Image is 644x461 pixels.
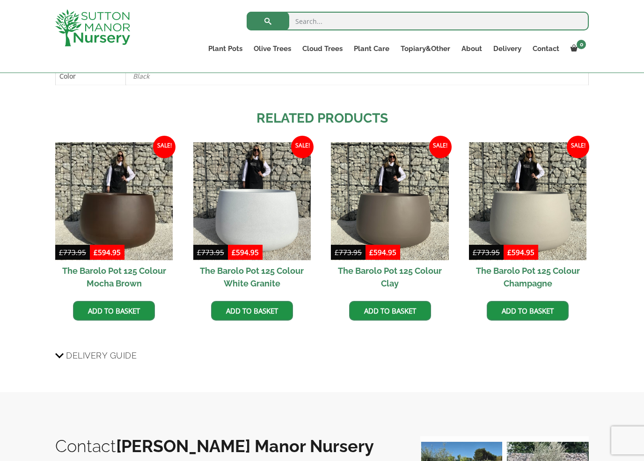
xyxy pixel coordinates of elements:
[197,248,201,257] span: £
[116,436,374,456] b: [PERSON_NAME] Manor Nursery
[335,248,339,257] span: £
[55,67,589,85] table: Product Details
[55,436,402,456] h2: Contact
[507,248,512,257] span: £
[55,260,173,294] h2: The Barolo Pot 125 Colour Mocha Brown
[369,248,396,257] bdi: 594.95
[193,142,311,260] img: The Barolo Pot 125 Colour White Granite
[197,248,224,257] bdi: 773.95
[55,142,173,293] a: Sale! The Barolo Pot 125 Colour Mocha Brown
[73,301,155,321] a: Add to basket: “The Barolo Pot 125 Colour Mocha Brown”
[55,142,173,260] img: The Barolo Pot 125 Colour Mocha Brown
[59,248,86,257] bdi: 773.95
[527,42,565,55] a: Contact
[55,109,589,128] h2: Related products
[247,12,589,30] input: Search...
[507,248,534,257] bdi: 594.95
[488,42,527,55] a: Delivery
[331,142,448,260] img: The Barolo Pot 125 Colour Clay
[473,248,477,257] span: £
[331,260,448,294] h2: The Barolo Pot 125 Colour Clay
[469,142,586,260] img: The Barolo Pot 125 Colour Champagne
[193,260,311,294] h2: The Barolo Pot 125 Colour White Granite
[469,142,586,293] a: Sale! The Barolo Pot 125 Colour Champagne
[349,301,431,321] a: Add to basket: “The Barolo Pot 125 Colour Clay”
[348,42,395,55] a: Plant Care
[291,136,314,158] span: Sale!
[59,248,63,257] span: £
[429,136,452,158] span: Sale!
[232,248,236,257] span: £
[567,136,589,158] span: Sale!
[211,301,293,321] a: Add to basket: “The Barolo Pot 125 Colour White Granite”
[232,248,259,257] bdi: 594.95
[577,40,586,49] span: 0
[133,67,581,85] p: Black
[473,248,500,257] bdi: 773.95
[56,67,126,85] th: Color
[395,42,456,55] a: Topiary&Other
[66,347,137,364] span: Delivery Guide
[469,260,586,294] h2: The Barolo Pot 125 Colour Champagne
[456,42,488,55] a: About
[248,42,297,55] a: Olive Trees
[153,136,176,158] span: Sale!
[297,42,348,55] a: Cloud Trees
[565,42,589,55] a: 0
[94,248,98,257] span: £
[335,248,362,257] bdi: 773.95
[193,142,311,293] a: Sale! The Barolo Pot 125 Colour White Granite
[55,9,130,46] img: logo
[487,301,569,321] a: Add to basket: “The Barolo Pot 125 Colour Champagne”
[203,42,248,55] a: Plant Pots
[369,248,373,257] span: £
[331,142,448,293] a: Sale! The Barolo Pot 125 Colour Clay
[94,248,121,257] bdi: 594.95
